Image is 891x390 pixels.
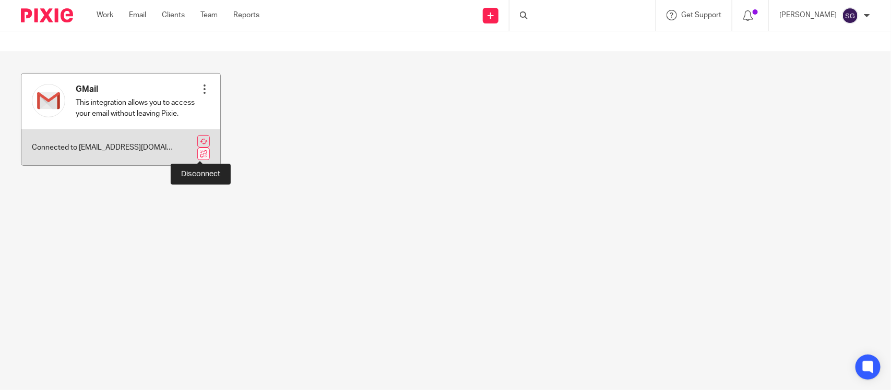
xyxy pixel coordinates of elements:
a: Team [200,10,218,20]
a: Email [129,10,146,20]
a: Work [97,10,113,20]
img: svg%3E [842,7,859,24]
p: Connected to [EMAIL_ADDRESS][DOMAIN_NAME] [32,142,174,153]
a: Reports [233,10,259,20]
img: gmail.svg [32,84,65,117]
span: Get Support [681,11,721,19]
h4: GMail [76,84,199,95]
p: [PERSON_NAME] [779,10,837,20]
a: Clients [162,10,185,20]
p: This integration allows you to access your email without leaving Pixie. [76,97,199,119]
img: Pixie [21,8,73,22]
